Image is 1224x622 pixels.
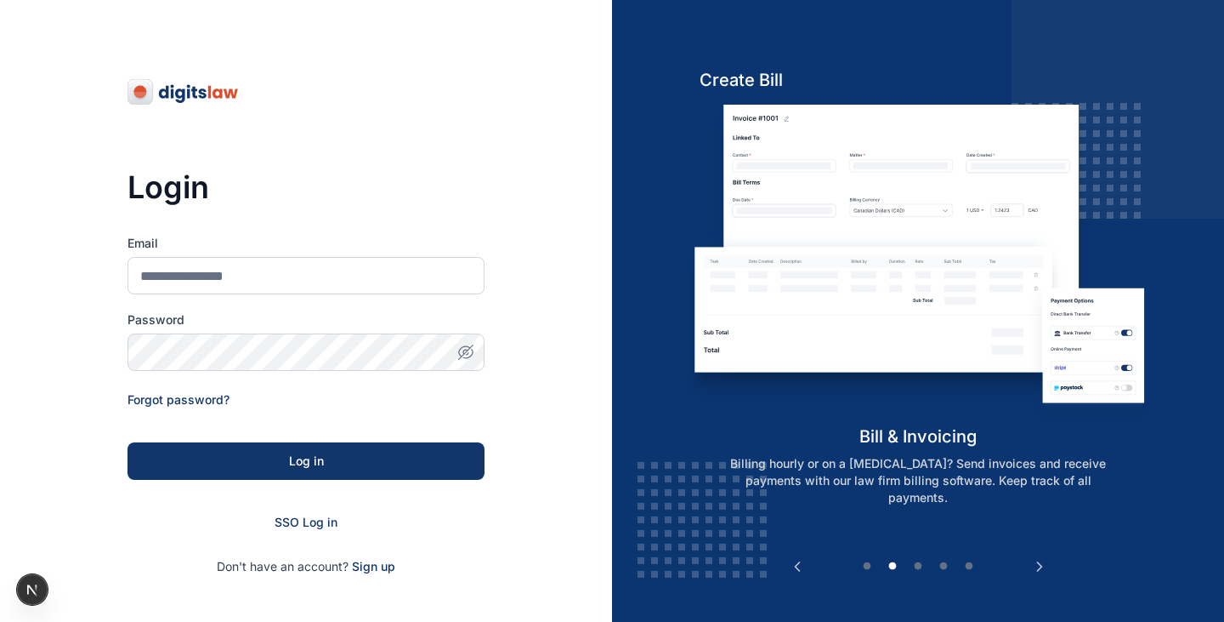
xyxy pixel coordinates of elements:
[275,515,337,529] a: SSO Log in
[127,78,240,106] img: digitslaw-logo
[909,558,926,575] button: 3
[352,559,395,573] a: Sign up
[858,558,875,575] button: 1
[789,558,806,575] button: Previous
[884,558,901,575] button: 2
[127,392,229,407] a: Forgot password?
[127,235,484,252] label: Email
[127,311,484,328] label: Password
[155,453,457,470] div: Log in
[700,455,1136,506] p: Billing hourly or on a [MEDICAL_DATA]? Send invoices and receive payments with our law firm billi...
[935,558,952,575] button: 4
[960,558,977,575] button: 5
[127,170,484,204] h3: Login
[1031,558,1048,575] button: Next
[127,558,484,575] p: Don't have an account?
[683,68,1154,92] h5: Create Bill
[127,442,484,480] button: Log in
[683,425,1154,448] h5: bill & invoicing
[352,558,395,575] span: Sign up
[683,105,1154,424] img: bill-and-invoicin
